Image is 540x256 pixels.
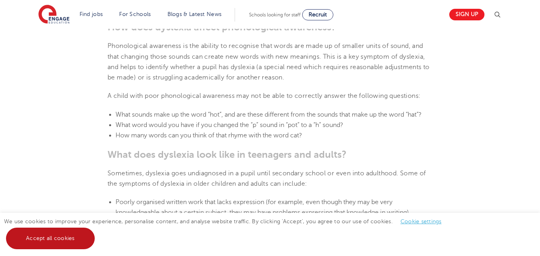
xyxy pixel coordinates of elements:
[401,218,442,224] a: Cookie settings
[449,9,484,20] a: Sign up
[116,198,409,216] span: Poorly organised written work that lacks expression (for example, even though they may be very kn...
[116,111,422,118] span: What sounds make up the word “hot”, and are these different from the sounds that make up the word...
[249,12,301,18] span: Schools looking for staff
[80,11,103,17] a: Find jobs
[116,121,343,129] span: What word would you have if you changed the “p” sound in “pot” to a “h” sound?
[6,228,95,249] a: Accept all cookies
[38,5,70,25] img: Engage Education
[302,9,333,20] a: Recruit
[108,170,426,187] span: Sometimes, dyslexia goes undiagnosed in a pupil until secondary school or even into adulthood. So...
[167,11,222,17] a: Blogs & Latest News
[116,132,302,139] span: How many words can you think of that rhyme with the word cat?
[309,12,327,18] span: Recruit
[108,42,430,81] span: Phonological awareness is the ability to recognise that words are made up of smaller units of sou...
[108,92,420,99] span: A child with poor phonological awareness may not be able to correctly answer the following questi...
[119,11,151,17] a: For Schools
[4,218,450,241] span: We use cookies to improve your experience, personalise content, and analyse website traffic. By c...
[108,149,347,160] b: What does dyslexia look like in teenagers and adults?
